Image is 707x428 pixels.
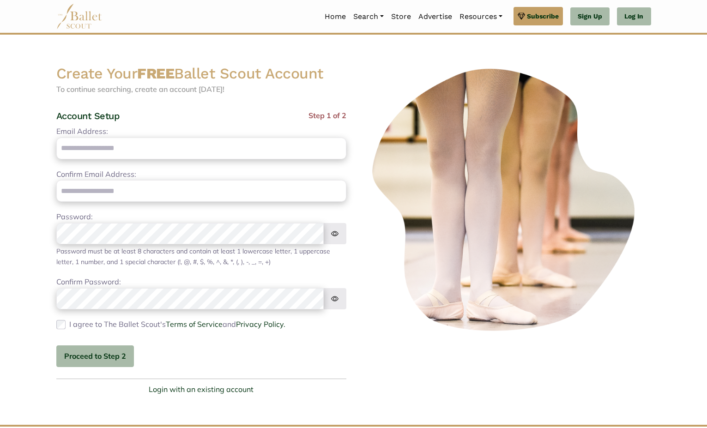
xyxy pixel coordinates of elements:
[518,11,525,21] img: gem.svg
[149,384,254,396] a: Login with an existing account
[69,319,285,331] label: I agree to The Ballet Scout's and
[361,64,651,336] img: ballerinas
[236,319,285,329] a: Privacy Policy.
[56,276,121,288] label: Confirm Password:
[56,211,93,223] label: Password:
[456,7,506,26] a: Resources
[166,319,223,329] a: Terms of Service
[617,7,651,26] a: Log In
[56,169,136,181] label: Confirm Email Address:
[514,7,563,25] a: Subscribe
[350,7,387,26] a: Search
[387,7,415,26] a: Store
[527,11,559,21] span: Subscribe
[56,246,346,267] div: Password must be at least 8 characters and contain at least 1 lowercase letter, 1 uppercase lette...
[56,345,134,367] button: Proceed to Step 2
[137,65,174,82] strong: FREE
[56,84,224,94] span: To continue searching, create an account [DATE]!
[308,110,346,126] span: Step 1 of 2
[321,7,350,26] a: Home
[415,7,456,26] a: Advertise
[56,110,120,122] h4: Account Setup
[570,7,610,26] a: Sign Up
[56,126,108,138] label: Email Address:
[56,64,346,84] h2: Create Your Ballet Scout Account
